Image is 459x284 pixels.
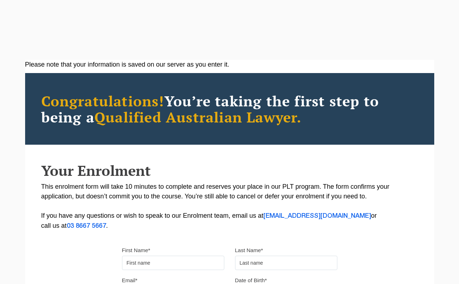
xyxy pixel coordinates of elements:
label: Email* [122,277,137,284]
p: This enrolment form will take 10 minutes to complete and reserves your place in our PLT program. ... [41,182,418,231]
h2: Your Enrolment [41,163,418,178]
div: Please note that your information is saved on our server as you enter it. [25,60,434,69]
label: Last Name* [235,247,263,254]
span: Qualified Australian Lawyer. [94,107,302,126]
a: [EMAIL_ADDRESS][DOMAIN_NAME] [263,213,371,219]
label: Date of Birth* [235,277,267,284]
h2: You’re taking the first step to being a [41,93,418,125]
input: First name [122,256,224,270]
span: Congratulations! [41,91,164,110]
a: 03 8667 5667 [67,223,106,229]
input: Last name [235,256,337,270]
label: First Name* [122,247,150,254]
